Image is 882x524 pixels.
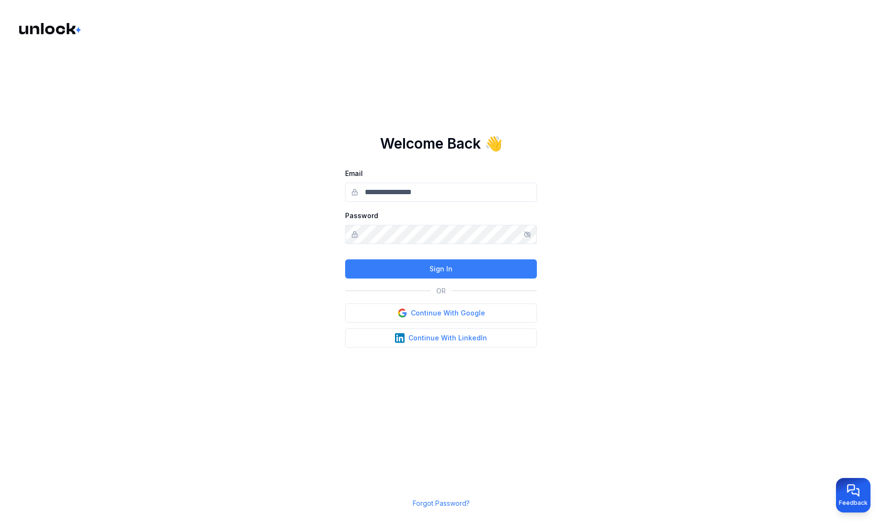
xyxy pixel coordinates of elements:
a: Forgot Password? [413,499,470,507]
h1: Welcome Back 👋 [380,135,502,152]
label: Email [345,169,363,177]
img: Logo [19,23,82,35]
button: Continue With LinkedIn [345,328,537,348]
label: Password [345,211,378,220]
p: OR [436,286,446,296]
button: Provide feedback [836,478,870,512]
span: Feedback [839,499,868,507]
button: Sign In [345,259,537,279]
button: Show/hide password [523,231,531,238]
button: Continue With Google [345,303,537,323]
